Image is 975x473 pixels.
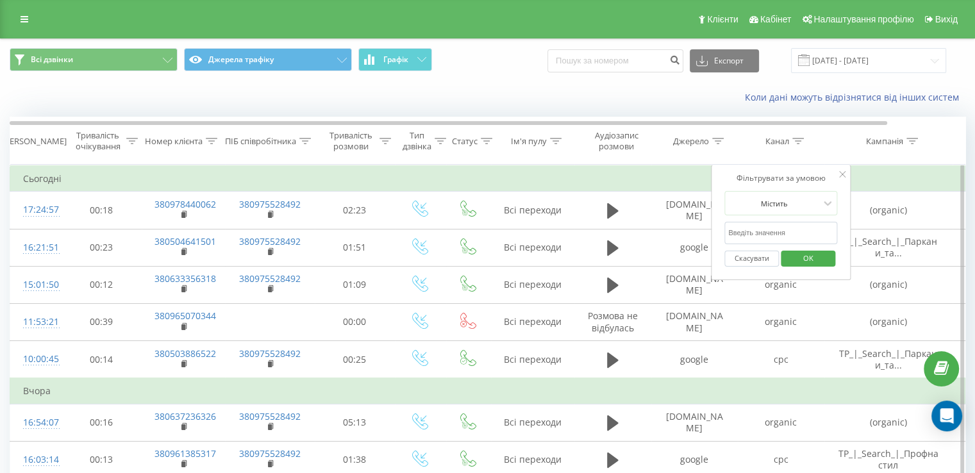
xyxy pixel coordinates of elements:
td: Всі переходи [491,404,574,441]
div: 15:01:50 [23,272,49,297]
button: Джерела трафіку [184,48,352,71]
td: Всі переходи [491,229,574,266]
td: 05:13 [315,404,395,441]
div: 16:21:51 [23,235,49,260]
td: 00:39 [62,303,142,340]
td: organic [738,404,824,441]
div: Open Intercom Messenger [931,401,962,431]
span: Кабінет [760,14,792,24]
div: Кампанія [866,136,903,147]
a: 380975528492 [239,198,301,210]
td: Всі переходи [491,192,574,229]
a: 380961385317 [154,447,216,460]
td: 01:09 [315,266,395,303]
td: Всі переходи [491,266,574,303]
div: [PERSON_NAME] [2,136,67,147]
td: 00:23 [62,229,142,266]
td: organic [738,303,824,340]
div: Статус [452,136,478,147]
td: google [651,341,738,379]
div: 17:24:57 [23,197,49,222]
td: (organic) [824,404,953,441]
input: Введіть значення [724,222,837,244]
button: Скасувати [724,251,779,267]
span: Клієнти [707,14,738,24]
span: Графік [383,55,408,64]
td: 00:14 [62,341,142,379]
div: 16:54:07 [23,410,49,435]
a: 380503886522 [154,347,216,360]
td: google [651,229,738,266]
span: Всі дзвінки [31,54,73,65]
div: Ім'я пулу [511,136,547,147]
span: TP_|_Search_|_Паркани_та... [839,235,937,259]
td: (organic) [824,266,953,303]
span: TP_|_Search_|_Паркани_та... [839,347,937,371]
td: 02:23 [315,192,395,229]
div: Тривалість очікування [72,130,123,152]
div: Джерело [673,136,709,147]
td: [DOMAIN_NAME] [651,266,738,303]
span: Налаштування профілю [813,14,913,24]
a: 380975528492 [239,272,301,285]
button: Експорт [690,49,759,72]
td: 00:12 [62,266,142,303]
a: 380975528492 [239,235,301,247]
a: 380975528492 [239,447,301,460]
td: 01:51 [315,229,395,266]
div: Номер клієнта [145,136,203,147]
div: Канал [765,136,789,147]
div: Аудіозапис розмови [585,130,647,152]
span: Вихід [935,14,958,24]
div: Тип дзвінка [403,130,431,152]
td: organic [738,266,824,303]
a: 380504641501 [154,235,216,247]
a: 380637236326 [154,410,216,422]
input: Пошук за номером [547,49,683,72]
div: 16:03:14 [23,447,49,472]
button: Всі дзвінки [10,48,178,71]
button: OK [781,251,835,267]
div: Фільтрувати за умовою [724,172,837,185]
a: 380975528492 [239,347,301,360]
div: ПІБ співробітника [225,136,296,147]
td: (organic) [824,303,953,340]
span: Розмова не відбулась [588,310,638,333]
td: [DOMAIN_NAME] [651,192,738,229]
td: Всі переходи [491,341,574,379]
span: OK [790,248,826,268]
a: 380965070344 [154,310,216,322]
div: 11:53:21 [23,310,49,335]
td: 00:25 [315,341,395,379]
td: [DOMAIN_NAME] [651,404,738,441]
td: cpc [738,341,824,379]
td: 00:18 [62,192,142,229]
td: 00:16 [62,404,142,441]
a: 380633356318 [154,272,216,285]
div: 10:00:45 [23,347,49,372]
td: (organic) [824,192,953,229]
td: Всі переходи [491,303,574,340]
button: Графік [358,48,432,71]
td: [DOMAIN_NAME] [651,303,738,340]
td: 00:00 [315,303,395,340]
a: 380975528492 [239,410,301,422]
div: Тривалість розмови [326,130,376,152]
a: 380978440062 [154,198,216,210]
a: Коли дані можуть відрізнятися вiд інших систем [745,91,965,103]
